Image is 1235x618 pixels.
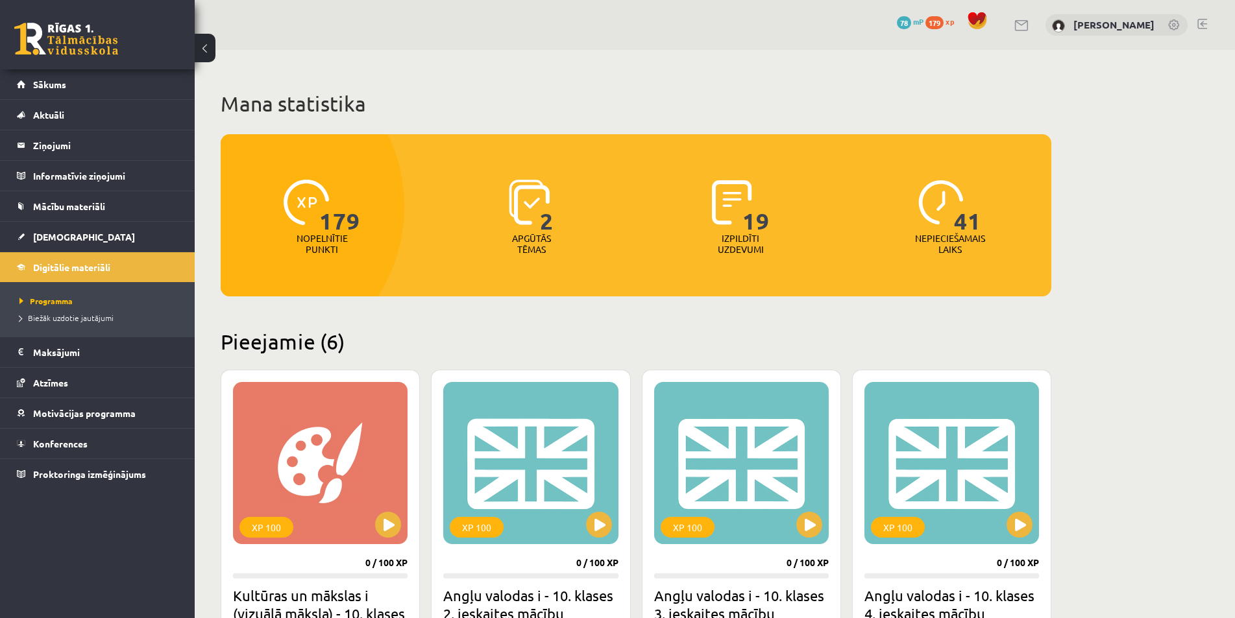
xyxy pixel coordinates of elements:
[239,517,293,538] div: XP 100
[742,180,770,233] span: 19
[954,180,981,233] span: 41
[19,295,182,307] a: Programma
[715,233,766,255] p: Izpildīti uzdevumi
[33,337,178,367] legend: Maksājumi
[913,16,923,27] span: mP
[17,222,178,252] a: [DEMOGRAPHIC_DATA]
[33,231,135,243] span: [DEMOGRAPHIC_DATA]
[918,180,964,225] img: icon-clock-7be60019b62300814b6bd22b8e044499b485619524d84068768e800edab66f18.svg
[17,69,178,99] a: Sākums
[284,180,329,225] img: icon-xp-0682a9bc20223a9ccc6f5883a126b849a74cddfe5390d2b41b4391c66f2066e7.svg
[17,161,178,191] a: Informatīvie ziņojumi
[897,16,923,27] a: 78 mP
[19,313,114,323] span: Biežāk uzdotie jautājumi
[915,233,985,255] p: Nepieciešamais laiks
[221,91,1051,117] h1: Mana statistika
[946,16,954,27] span: xp
[33,261,110,273] span: Digitālie materiāli
[19,312,182,324] a: Biežāk uzdotie jautājumi
[33,200,105,212] span: Mācību materiāli
[509,180,550,225] img: icon-learned-topics-4a711ccc23c960034f471b6e78daf4a3bad4a20eaf4de84257b87e66633f6470.svg
[925,16,960,27] a: 179 xp
[871,517,925,538] div: XP 100
[33,438,88,449] span: Konferences
[450,517,504,538] div: XP 100
[33,130,178,160] legend: Ziņojumi
[17,191,178,221] a: Mācību materiāli
[897,16,911,29] span: 78
[540,180,554,233] span: 2
[33,109,64,121] span: Aktuāli
[1052,19,1065,32] img: Kirils Bondarevs
[17,459,178,489] a: Proktoringa izmēģinājums
[33,407,136,419] span: Motivācijas programma
[19,296,73,306] span: Programma
[17,429,178,458] a: Konferences
[661,517,715,538] div: XP 100
[17,337,178,367] a: Maksājumi
[1073,18,1155,31] a: [PERSON_NAME]
[319,180,360,233] span: 179
[17,100,178,130] a: Aktuāli
[221,329,1051,354] h2: Pieejamie (6)
[33,377,68,388] span: Atzīmes
[17,252,178,282] a: Digitālie materiāli
[925,16,944,29] span: 179
[17,368,178,398] a: Atzīmes
[33,78,66,90] span: Sākums
[14,23,118,55] a: Rīgas 1. Tālmācības vidusskola
[17,130,178,160] a: Ziņojumi
[33,161,178,191] legend: Informatīvie ziņojumi
[712,180,752,225] img: icon-completed-tasks-ad58ae20a441b2904462921112bc710f1caf180af7a3daa7317a5a94f2d26646.svg
[17,398,178,428] a: Motivācijas programma
[506,233,557,255] p: Apgūtās tēmas
[33,468,146,480] span: Proktoringa izmēģinājums
[297,233,348,255] p: Nopelnītie punkti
